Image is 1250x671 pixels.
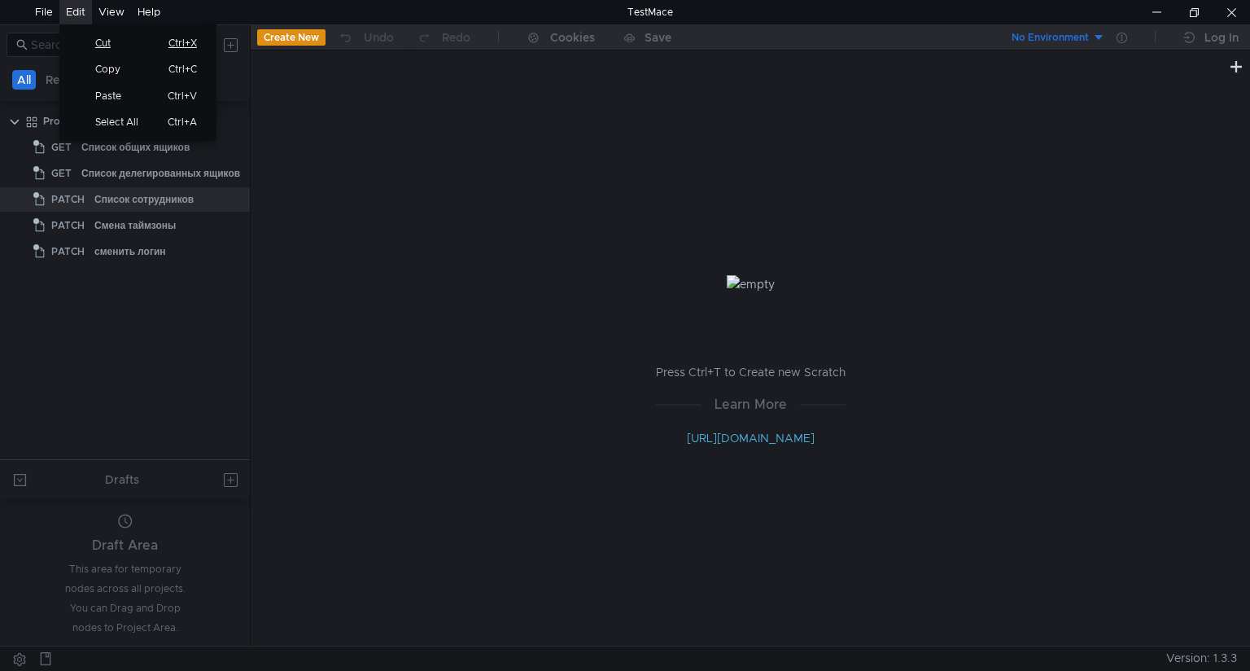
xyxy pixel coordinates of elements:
button: Redo [405,25,482,50]
div: Drafts [105,470,139,489]
img: empty [727,275,775,293]
div: Список общих ящиков [81,135,190,160]
button: Create New [257,29,326,46]
p: Press Ctrl+T to Create new Scratch [656,362,846,382]
div: Redo [442,28,470,47]
div: Список делегированных ящиков [81,161,240,186]
span: Version: 1.3.3 [1166,647,1237,670]
div: Save [645,32,671,43]
div: Undo [364,28,394,47]
span: PATCH [51,213,85,238]
div: Cookies [550,28,595,47]
div: Log In [1204,28,1239,47]
span: Learn More [701,394,800,414]
div: сменить логин [94,239,166,264]
div: No Environment [1012,30,1089,46]
div: Смена таймзоны [94,213,176,238]
button: All [12,70,36,90]
span: PATCH [51,239,85,264]
button: Requests [41,70,100,90]
a: [URL][DOMAIN_NAME] [687,431,815,445]
button: No Environment [992,24,1105,50]
button: Undo [326,25,405,50]
span: GET [51,161,72,186]
div: Project [43,109,78,134]
span: PATCH [51,187,85,212]
input: Search... [31,36,201,54]
span: GET [51,135,72,160]
div: Список сотрудников [94,187,194,212]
